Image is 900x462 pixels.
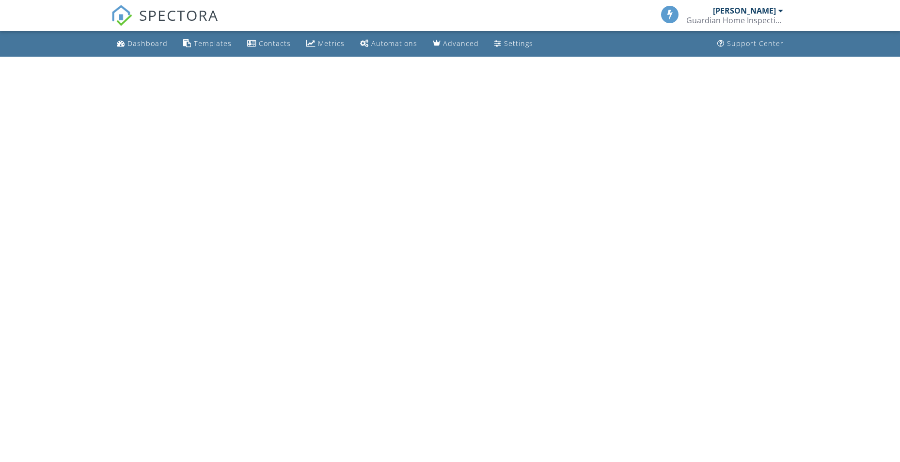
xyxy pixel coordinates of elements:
[259,39,291,48] div: Contacts
[243,35,295,53] a: Contacts
[727,39,784,48] div: Support Center
[686,15,783,25] div: Guardian Home Inspections Inc.
[179,35,236,53] a: Templates
[504,39,533,48] div: Settings
[490,35,537,53] a: Settings
[111,5,132,26] img: The Best Home Inspection Software - Spectora
[139,5,219,25] span: SPECTORA
[713,35,788,53] a: Support Center
[302,35,348,53] a: Metrics
[356,35,421,53] a: Automations (Basic)
[113,35,172,53] a: Dashboard
[127,39,168,48] div: Dashboard
[111,13,219,33] a: SPECTORA
[318,39,345,48] div: Metrics
[443,39,479,48] div: Advanced
[429,35,483,53] a: Advanced
[194,39,232,48] div: Templates
[371,39,417,48] div: Automations
[713,6,776,15] div: [PERSON_NAME]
